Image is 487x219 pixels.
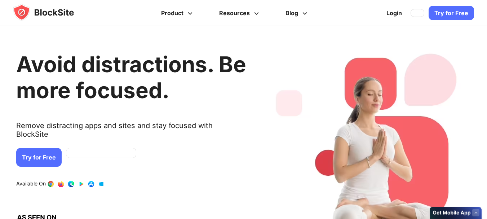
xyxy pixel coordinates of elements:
[13,4,88,21] img: blocksite-icon.5d769676.svg
[16,148,62,167] a: Try for Free
[429,6,474,20] a: Try for Free
[16,180,46,188] text: Available On
[16,121,246,144] text: Remove distracting apps and sites and stay focused with BlockSite
[16,51,246,103] h1: Avoid distractions. Be more focused.
[382,4,406,22] a: Login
